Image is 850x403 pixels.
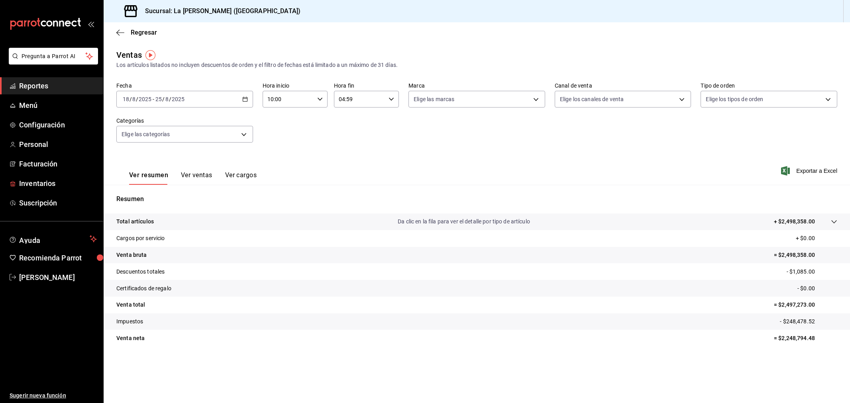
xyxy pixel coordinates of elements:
label: Marca [408,83,545,88]
button: open_drawer_menu [88,21,94,27]
p: Descuentos totales [116,268,165,276]
input: ---- [171,96,185,102]
p: Impuestos [116,317,143,326]
p: Da clic en la fila para ver el detalle por tipo de artículo [398,217,530,226]
span: Suscripción [19,198,97,208]
label: Fecha [116,83,253,88]
p: = $2,248,794.48 [774,334,837,342]
span: / [169,96,171,102]
span: Elige las categorías [122,130,170,138]
span: Pregunta a Parrot AI [22,52,86,61]
p: Cargos por servicio [116,234,165,243]
span: Sugerir nueva función [10,391,97,400]
p: Total artículos [116,217,154,226]
h3: Sucursal: La [PERSON_NAME] ([GEOGRAPHIC_DATA]) [139,6,300,16]
label: Hora fin [334,83,399,88]
label: Hora inicio [263,83,328,88]
p: - $1,085.00 [787,268,837,276]
img: Tooltip marker [145,50,155,60]
p: Venta neta [116,334,145,342]
button: Ver ventas [181,171,212,185]
button: Regresar [116,29,157,36]
span: Ayuda [19,234,86,244]
span: Regresar [131,29,157,36]
button: Exportar a Excel [783,166,837,176]
span: Menú [19,100,97,111]
p: Resumen [116,194,837,204]
span: / [162,96,165,102]
span: Facturación [19,158,97,169]
p: + $2,498,358.00 [774,217,815,226]
label: Canal de venta [555,83,691,88]
a: Pregunta a Parrot AI [6,58,98,66]
p: Certificados de regalo [116,284,171,293]
button: Ver resumen [129,171,168,185]
span: Configuración [19,119,97,130]
input: -- [155,96,162,102]
span: Inventarios [19,178,97,189]
span: Elige las marcas [414,95,454,103]
label: Categorías [116,118,253,123]
span: / [130,96,132,102]
input: -- [132,96,136,102]
input: ---- [138,96,152,102]
span: Personal [19,139,97,150]
p: Venta total [116,301,145,309]
p: - $0.00 [797,284,837,293]
div: navigation tabs [129,171,257,185]
span: Elige los tipos de orden [706,95,763,103]
label: Tipo de orden [701,83,837,88]
span: - [153,96,154,102]
div: Los artículos listados no incluyen descuentos de orden y el filtro de fechas está limitado a un m... [116,61,837,69]
div: Ventas [116,49,142,61]
button: Ver cargos [225,171,257,185]
p: Venta bruta [116,251,147,259]
p: = $2,497,273.00 [774,301,837,309]
span: Reportes [19,80,97,91]
span: / [136,96,138,102]
p: - $248,478.52 [780,317,837,326]
button: Pregunta a Parrot AI [9,48,98,65]
input: -- [165,96,169,102]
p: + $0.00 [796,234,837,243]
input: -- [122,96,130,102]
span: Recomienda Parrot [19,252,97,263]
span: Elige los canales de venta [560,95,624,103]
p: = $2,498,358.00 [774,251,837,259]
span: [PERSON_NAME] [19,272,97,283]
